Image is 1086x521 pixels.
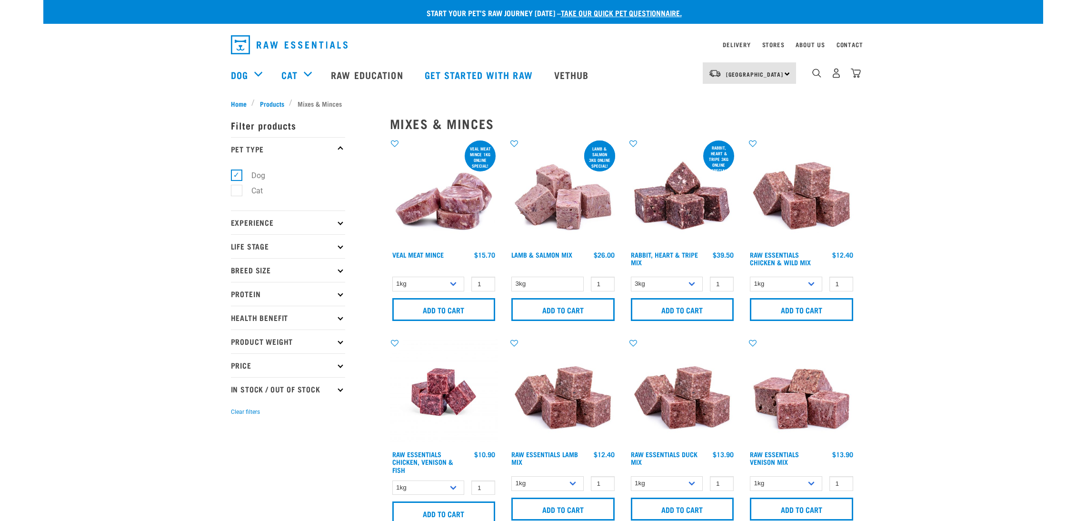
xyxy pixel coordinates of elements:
input: 1 [710,476,734,491]
p: Pet Type [231,137,345,161]
input: Add to cart [511,498,615,521]
a: About Us [796,43,825,46]
div: Lamb & Salmon 3kg online special! [584,141,615,173]
a: Products [255,99,289,109]
p: In Stock / Out Of Stock [231,377,345,401]
div: $26.00 [594,251,615,259]
img: Chicken Venison mix 1655 [390,338,498,446]
div: Rabbit, Heart & Tripe 3kg online special [703,140,734,178]
p: Price [231,353,345,377]
img: user.png [831,68,841,78]
span: Home [231,99,247,109]
h2: Mixes & Minces [390,116,856,131]
img: van-moving.png [708,69,721,78]
p: Experience [231,210,345,234]
input: 1 [471,277,495,291]
p: Filter products [231,113,345,137]
img: 1175 Rabbit Heart Tripe Mix 01 [628,139,737,247]
p: Start your pet’s raw journey [DATE] – [50,7,1050,19]
div: Veal Meat mince 1kg online special! [465,141,496,173]
span: [GEOGRAPHIC_DATA] [726,72,784,76]
img: Pile Of Cubed Chicken Wild Meat Mix [747,139,856,247]
nav: breadcrumbs [231,99,856,109]
a: Dog [231,68,248,82]
input: 1 [829,476,853,491]
nav: dropdown navigation [223,31,863,58]
div: $13.90 [832,451,853,458]
a: Contact [837,43,863,46]
img: 1113 RE Venison Mix 01 [747,338,856,446]
img: ?1041 RE Lamb Mix 01 [509,338,617,446]
input: 1 [591,277,615,291]
a: Delivery [723,43,750,46]
span: Products [260,99,284,109]
img: 1160 Veal Meat Mince Medallions 01 [390,139,498,247]
input: Add to cart [511,298,615,321]
p: Life Stage [231,234,345,258]
a: Raw Essentials Chicken, Venison & Fish [392,452,453,471]
nav: dropdown navigation [43,56,1043,94]
div: $15.70 [474,251,495,259]
input: 1 [591,476,615,491]
p: Health Benefit [231,306,345,330]
input: 1 [471,481,495,495]
a: Rabbit, Heart & Tripe Mix [631,253,698,264]
a: take our quick pet questionnaire. [561,10,682,15]
label: Cat [236,185,267,197]
input: 1 [829,277,853,291]
a: Vethub [545,56,601,94]
img: ?1041 RE Lamb Mix 01 [628,338,737,446]
a: Raw Essentials Chicken & Wild Mix [750,253,811,264]
div: $12.40 [832,251,853,259]
img: home-icon@2x.png [851,68,861,78]
a: Home [231,99,252,109]
a: Get started with Raw [415,56,545,94]
div: $39.50 [713,251,734,259]
a: Cat [281,68,298,82]
input: Add to cart [750,298,853,321]
a: Raw Essentials Venison Mix [750,452,799,463]
div: $13.90 [713,451,734,458]
p: Breed Size [231,258,345,282]
label: Dog [236,170,269,181]
img: Raw Essentials Logo [231,35,348,54]
div: $12.40 [594,451,615,458]
input: Add to cart [392,298,496,321]
p: Protein [231,282,345,306]
input: Add to cart [631,298,734,321]
a: Raw Education [321,56,415,94]
a: Stores [762,43,785,46]
button: Clear filters [231,408,260,416]
a: Lamb & Salmon Mix [511,253,572,256]
img: 1029 Lamb Salmon Mix 01 [509,139,617,247]
div: $10.90 [474,451,495,458]
img: home-icon-1@2x.png [812,69,821,78]
input: 1 [710,277,734,291]
a: Veal Meat Mince [392,253,444,256]
a: Raw Essentials Lamb Mix [511,452,578,463]
a: Raw Essentials Duck Mix [631,452,697,463]
p: Product Weight [231,330,345,353]
input: Add to cart [631,498,734,521]
input: Add to cart [750,498,853,521]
